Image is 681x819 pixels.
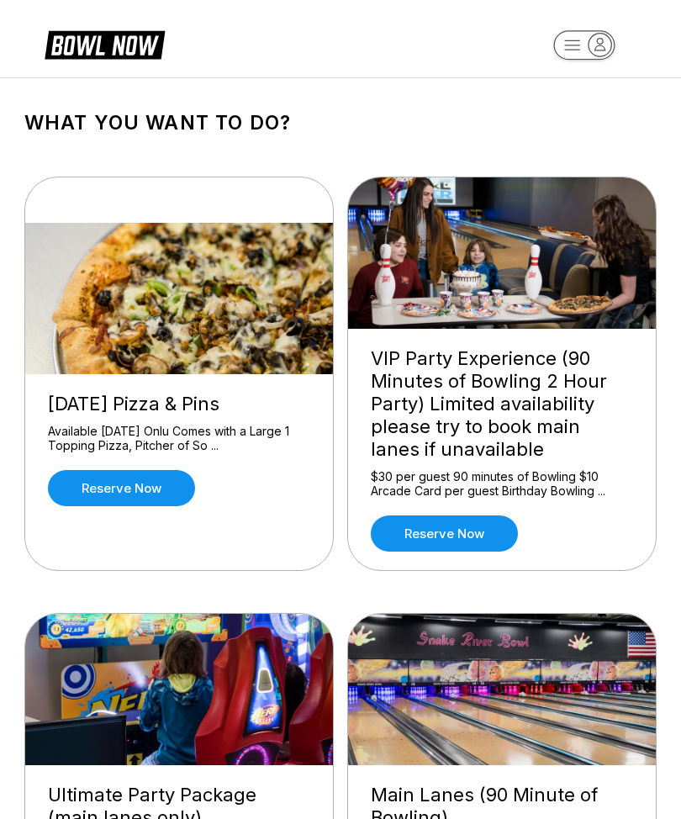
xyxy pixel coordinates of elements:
div: Available [DATE] Onlu Comes with a Large 1 Topping Pizza, Pitcher of So ... [48,424,310,453]
h1: What you want to do? [24,111,657,135]
img: Main Lanes (90 Minute of Bowling) [348,614,657,765]
div: [DATE] Pizza & Pins [48,393,310,415]
img: Ultimate Party Package (main lanes only) [25,614,335,765]
a: Reserve now [48,470,195,506]
div: VIP Party Experience (90 Minutes of Bowling 2 Hour Party) Limited availability please try to book... [371,347,633,461]
img: VIP Party Experience (90 Minutes of Bowling 2 Hour Party) Limited availability please try to book... [348,177,657,329]
img: Wednesday Pizza & Pins [25,223,335,374]
div: $30 per guest 90 minutes of Bowling $10 Arcade Card per guest Birthday Bowling ... [371,469,633,499]
a: Reserve now [371,515,518,552]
